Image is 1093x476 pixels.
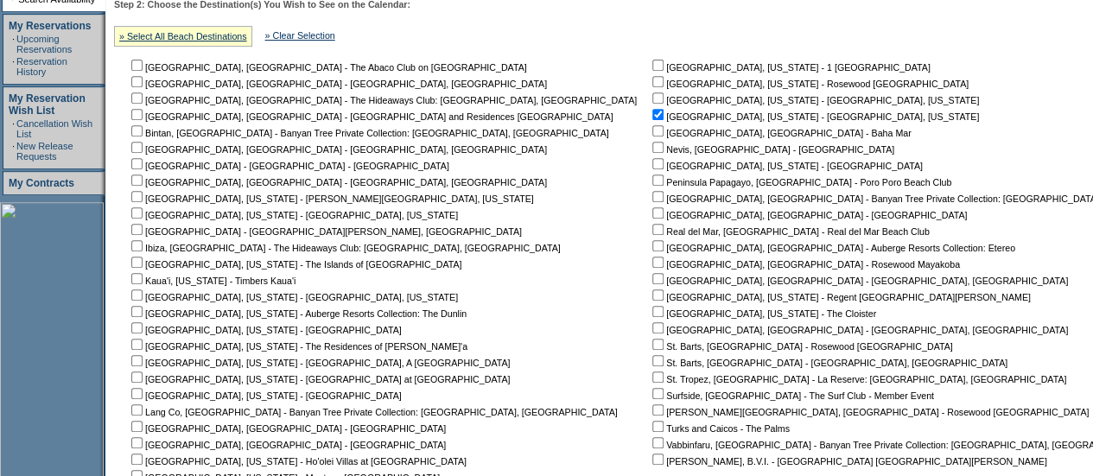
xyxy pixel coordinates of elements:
nobr: [GEOGRAPHIC_DATA], [GEOGRAPHIC_DATA] - [GEOGRAPHIC_DATA] [128,423,446,434]
a: Reservation History [16,56,67,77]
nobr: [GEOGRAPHIC_DATA], [GEOGRAPHIC_DATA] - [GEOGRAPHIC_DATA], [GEOGRAPHIC_DATA] [649,276,1068,286]
nobr: [GEOGRAPHIC_DATA], [US_STATE] - Ho'olei Villas at [GEOGRAPHIC_DATA] [128,456,467,466]
nobr: [GEOGRAPHIC_DATA], [US_STATE] - [GEOGRAPHIC_DATA], [US_STATE] [128,292,458,302]
nobr: [GEOGRAPHIC_DATA], [GEOGRAPHIC_DATA] - [GEOGRAPHIC_DATA] and Residences [GEOGRAPHIC_DATA] [128,111,613,122]
nobr: [GEOGRAPHIC_DATA], [US_STATE] - [GEOGRAPHIC_DATA] [128,390,402,401]
nobr: [GEOGRAPHIC_DATA], [GEOGRAPHIC_DATA] - The Abaco Club on [GEOGRAPHIC_DATA] [128,62,527,73]
nobr: [GEOGRAPHIC_DATA], [GEOGRAPHIC_DATA] - [GEOGRAPHIC_DATA], [GEOGRAPHIC_DATA] [128,144,547,155]
nobr: St. Barts, [GEOGRAPHIC_DATA] - Rosewood [GEOGRAPHIC_DATA] [649,341,952,352]
nobr: [GEOGRAPHIC_DATA], [US_STATE] - [GEOGRAPHIC_DATA], [US_STATE] [649,95,979,105]
nobr: [GEOGRAPHIC_DATA], [GEOGRAPHIC_DATA] - [GEOGRAPHIC_DATA], [GEOGRAPHIC_DATA] [649,325,1068,335]
a: My Reservations [9,20,91,32]
nobr: [PERSON_NAME][GEOGRAPHIC_DATA], [GEOGRAPHIC_DATA] - Rosewood [GEOGRAPHIC_DATA] [649,407,1089,417]
nobr: [GEOGRAPHIC_DATA], [GEOGRAPHIC_DATA] - Rosewood Mayakoba [649,259,960,270]
nobr: [GEOGRAPHIC_DATA], [GEOGRAPHIC_DATA] - [GEOGRAPHIC_DATA] [128,440,446,450]
a: My Contracts [9,177,74,189]
nobr: [GEOGRAPHIC_DATA], [US_STATE] - [GEOGRAPHIC_DATA] at [GEOGRAPHIC_DATA] [128,374,510,384]
nobr: [GEOGRAPHIC_DATA], [US_STATE] - [GEOGRAPHIC_DATA], [US_STATE] [649,111,979,122]
a: My Reservation Wish List [9,92,86,117]
a: » Clear Selection [265,30,335,41]
nobr: Ibiza, [GEOGRAPHIC_DATA] - The Hideaways Club: [GEOGRAPHIC_DATA], [GEOGRAPHIC_DATA] [128,243,561,253]
nobr: [GEOGRAPHIC_DATA], [US_STATE] - 1 [GEOGRAPHIC_DATA] [649,62,931,73]
td: · [12,56,15,77]
nobr: [GEOGRAPHIC_DATA], [US_STATE] - Rosewood [GEOGRAPHIC_DATA] [649,79,969,89]
nobr: [GEOGRAPHIC_DATA], [US_STATE] - The Cloister [649,308,876,319]
nobr: [GEOGRAPHIC_DATA], [US_STATE] - The Residences of [PERSON_NAME]'a [128,341,467,352]
nobr: [GEOGRAPHIC_DATA], [US_STATE] - [GEOGRAPHIC_DATA], [US_STATE] [128,210,458,220]
nobr: [GEOGRAPHIC_DATA], [GEOGRAPHIC_DATA] - [GEOGRAPHIC_DATA], [GEOGRAPHIC_DATA] [128,79,547,89]
nobr: Surfside, [GEOGRAPHIC_DATA] - The Surf Club - Member Event [649,390,934,401]
nobr: [GEOGRAPHIC_DATA], [US_STATE] - [GEOGRAPHIC_DATA] [128,325,402,335]
nobr: [GEOGRAPHIC_DATA], [GEOGRAPHIC_DATA] - Baha Mar [649,128,911,138]
nobr: [GEOGRAPHIC_DATA] - [GEOGRAPHIC_DATA][PERSON_NAME], [GEOGRAPHIC_DATA] [128,226,522,237]
nobr: [GEOGRAPHIC_DATA] - [GEOGRAPHIC_DATA] - [GEOGRAPHIC_DATA] [128,161,449,171]
nobr: Turks and Caicos - The Palms [649,423,790,434]
nobr: St. Barts, [GEOGRAPHIC_DATA] - [GEOGRAPHIC_DATA], [GEOGRAPHIC_DATA] [649,358,1007,368]
a: New Release Requests [16,141,73,162]
nobr: [GEOGRAPHIC_DATA], [US_STATE] - Regent [GEOGRAPHIC_DATA][PERSON_NAME] [649,292,1031,302]
nobr: [GEOGRAPHIC_DATA], [US_STATE] - [GEOGRAPHIC_DATA], A [GEOGRAPHIC_DATA] [128,358,510,368]
nobr: St. Tropez, [GEOGRAPHIC_DATA] - La Reserve: [GEOGRAPHIC_DATA], [GEOGRAPHIC_DATA] [649,374,1066,384]
nobr: Lang Co, [GEOGRAPHIC_DATA] - Banyan Tree Private Collection: [GEOGRAPHIC_DATA], [GEOGRAPHIC_DATA] [128,407,618,417]
nobr: [GEOGRAPHIC_DATA], [US_STATE] - The Islands of [GEOGRAPHIC_DATA] [128,259,461,270]
nobr: [GEOGRAPHIC_DATA], [US_STATE] - [PERSON_NAME][GEOGRAPHIC_DATA], [US_STATE] [128,194,534,204]
nobr: Nevis, [GEOGRAPHIC_DATA] - [GEOGRAPHIC_DATA] [649,144,894,155]
nobr: Kaua'i, [US_STATE] - Timbers Kaua'i [128,276,295,286]
nobr: [GEOGRAPHIC_DATA], [US_STATE] - Auberge Resorts Collection: The Dunlin [128,308,467,319]
td: · [12,34,15,54]
a: » Select All Beach Destinations [119,31,247,41]
nobr: [GEOGRAPHIC_DATA], [GEOGRAPHIC_DATA] - Auberge Resorts Collection: Etereo [649,243,1015,253]
nobr: [GEOGRAPHIC_DATA], [GEOGRAPHIC_DATA] - The Hideaways Club: [GEOGRAPHIC_DATA], [GEOGRAPHIC_DATA] [128,95,637,105]
nobr: [PERSON_NAME], B.V.I. - [GEOGRAPHIC_DATA] [GEOGRAPHIC_DATA][PERSON_NAME] [649,456,1047,466]
nobr: Bintan, [GEOGRAPHIC_DATA] - Banyan Tree Private Collection: [GEOGRAPHIC_DATA], [GEOGRAPHIC_DATA] [128,128,609,138]
nobr: [GEOGRAPHIC_DATA], [GEOGRAPHIC_DATA] - [GEOGRAPHIC_DATA] [649,210,967,220]
td: · [12,141,15,162]
nobr: [GEOGRAPHIC_DATA], [US_STATE] - [GEOGRAPHIC_DATA] [649,161,923,171]
a: Cancellation Wish List [16,118,92,139]
td: · [12,118,15,139]
nobr: Peninsula Papagayo, [GEOGRAPHIC_DATA] - Poro Poro Beach Club [649,177,951,187]
nobr: Real del Mar, [GEOGRAPHIC_DATA] - Real del Mar Beach Club [649,226,930,237]
a: Upcoming Reservations [16,34,72,54]
nobr: [GEOGRAPHIC_DATA], [GEOGRAPHIC_DATA] - [GEOGRAPHIC_DATA], [GEOGRAPHIC_DATA] [128,177,547,187]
